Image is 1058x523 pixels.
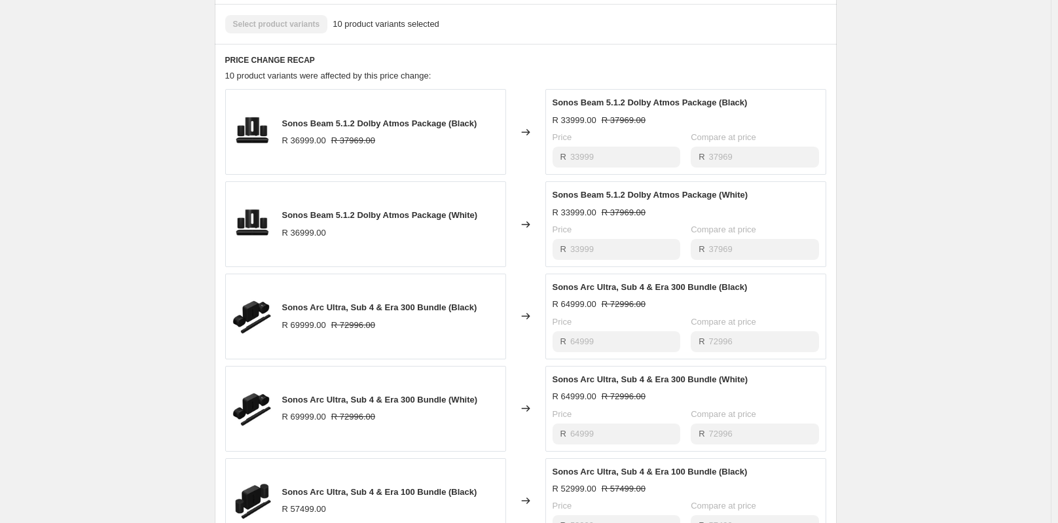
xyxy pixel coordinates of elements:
[282,118,477,128] span: Sonos Beam 5.1.2 Dolby Atmos Package (Black)
[553,225,572,234] span: Price
[282,226,326,240] div: R 36999.00
[282,503,326,516] div: R 57499.00
[282,134,326,147] div: R 36999.00
[699,152,704,162] span: R
[699,429,704,439] span: R
[232,389,272,428] img: Only_26_5486ea38-74da-46d5-99eb-e5ecd2751850_80x.png
[282,302,477,312] span: Sonos Arc Ultra, Sub 4 & Era 300 Bundle (Black)
[602,206,646,219] strike: R 37969.00
[232,481,272,520] img: 2_d64c3e2f-432b-430e-8f64-7ffe3464b35f_80x.png
[282,210,478,220] span: Sonos Beam 5.1.2 Dolby Atmos Package (White)
[225,71,431,81] span: 10 product variants were affected by this price change:
[553,298,596,311] div: R 64999.00
[691,501,756,511] span: Compare at price
[331,319,375,332] strike: R 72996.00
[282,410,326,424] div: R 69999.00
[699,336,704,346] span: R
[333,18,439,31] span: 10 product variants selected
[553,374,748,384] span: Sonos Arc Ultra, Sub 4 & Era 300 Bundle (White)
[553,467,748,477] span: Sonos Arc Ultra, Sub 4 & Era 100 Bundle (Black)
[553,482,596,496] div: R 52999.00
[691,317,756,327] span: Compare at price
[602,298,646,311] strike: R 72996.00
[232,205,272,244] img: Sonos-Beam-5.1.2-black_80x.png
[553,390,596,403] div: R 64999.00
[282,319,326,332] div: R 69999.00
[553,132,572,142] span: Price
[553,501,572,511] span: Price
[560,152,566,162] span: R
[553,409,572,419] span: Price
[232,297,272,336] img: Only_26_5486ea38-74da-46d5-99eb-e5ecd2751850_80x.png
[553,206,596,219] div: R 33999.00
[602,390,646,403] strike: R 72996.00
[602,482,646,496] strike: R 57499.00
[560,244,566,254] span: R
[602,114,646,127] strike: R 37969.00
[282,487,477,497] span: Sonos Arc Ultra, Sub 4 & Era 100 Bundle (Black)
[232,113,272,152] img: Sonos-Beam-5.1.2-black_80x.png
[553,317,572,327] span: Price
[560,429,566,439] span: R
[553,282,748,292] span: Sonos Arc Ultra, Sub 4 & Era 300 Bundle (Black)
[699,244,704,254] span: R
[331,134,375,147] strike: R 37969.00
[553,114,596,127] div: R 33999.00
[691,132,756,142] span: Compare at price
[560,336,566,346] span: R
[331,410,375,424] strike: R 72996.00
[691,225,756,234] span: Compare at price
[225,55,826,65] h6: PRICE CHANGE RECAP
[553,190,748,200] span: Sonos Beam 5.1.2 Dolby Atmos Package (White)
[691,409,756,419] span: Compare at price
[282,395,478,405] span: Sonos Arc Ultra, Sub 4 & Era 300 Bundle (White)
[553,98,748,107] span: Sonos Beam 5.1.2 Dolby Atmos Package (Black)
